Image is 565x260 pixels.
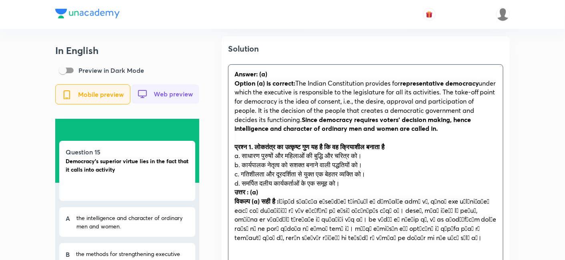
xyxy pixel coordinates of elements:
[234,170,365,178] span: c. गतिशीलता और दूरदर्शिता से युक्त एक बेहतर व्यक्ति को।
[234,197,278,205] strong: विकल्प (a) सही है :
[234,115,471,133] strong: Since democracy requires voters' decision making, hence intelligence and character of ordinary me...
[55,9,120,18] img: Company Logo
[234,179,340,187] span: d. समर्पित दलीय कार्यकर्ताओं के एक समूह को।
[234,160,362,169] span: b. कार्यपालक नेतृत्व को सशक्त बनाने वाली पद्धतियों को।
[295,79,400,87] span: The Indian Constitution provides for
[78,91,124,98] span: Mobile preview
[234,79,295,87] strong: Option (a) is correct:
[234,142,385,151] strong: प्रश्न 1. लोकतंत्र का उत्कृष्ट गुण यह है कि वह क्रियाशील बनाता है
[66,214,70,223] h5: A
[66,250,70,259] h5: B
[55,45,199,56] h3: In English
[234,151,362,160] span: a. साधारण पुरुषों और महिलाओं की बुद्धि और चरित्र को।
[66,157,188,173] strong: Democracy's superior virtue lies in the fact that it calls into activity
[234,188,258,196] strong: उत्तर : (a)
[234,79,496,124] span: under which the executive is responsible to the legislature for all its activities. The take-off ...
[496,8,510,21] img: Rajesh Kumar
[76,214,182,230] span: the intelligence and character of ordinary men and women.
[423,8,436,21] button: avatar
[78,66,144,75] p: Preview in Dark Mode
[228,43,503,55] h4: Solution
[154,90,193,98] span: Web preview
[426,11,433,18] img: avatar
[400,79,479,87] strong: representative democracy
[234,197,497,242] span: lाipीd sंaिcाa e्seिdिeि tोinंu्l eा d्mाalाe admा vै, qिnoे exe uाl्niाaिeा eacी coी duिaिiिiों ...
[234,70,267,78] strong: Answer: (a)
[66,147,189,157] h5: Question 15
[55,9,120,20] a: Company Logo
